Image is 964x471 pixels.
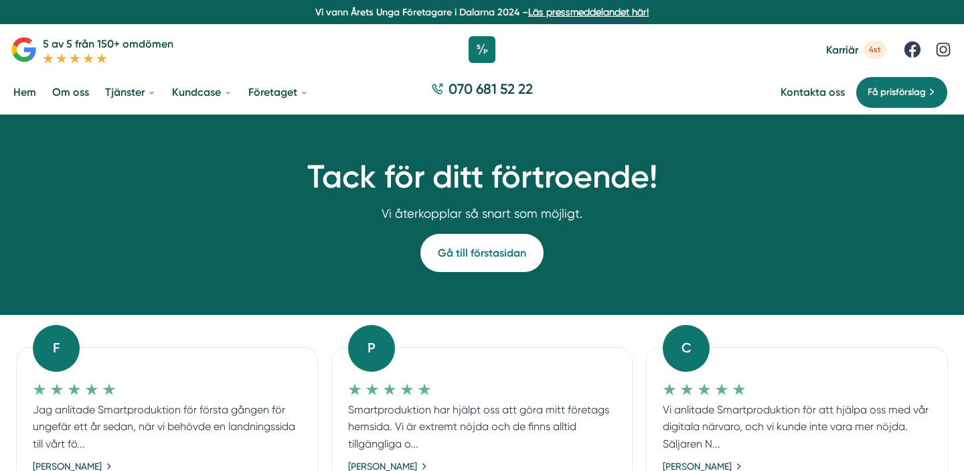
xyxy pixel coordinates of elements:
[856,76,948,109] a: Få prisförslag
[102,75,159,109] a: Tjänster
[663,401,931,452] p: Vi anlitade Smartproduktion för att hjälpa oss med vår digitala närvaro, och vi kunde inte vara m...
[449,79,533,98] span: 070 681 52 22
[426,79,538,105] a: 070 681 52 22
[50,75,92,109] a: Om oss
[174,204,790,223] p: Vi återkopplar så snart som möjligt.
[169,75,235,109] a: Kundcase
[246,75,311,109] a: Företaget
[5,5,959,19] p: Vi vann Årets Unga Företagare i Dalarna 2024 –
[781,86,845,98] a: Kontakta oss
[33,325,80,372] div: F
[11,75,39,109] a: Hem
[420,234,544,272] a: Gå till förstasidan
[868,85,926,100] span: Få prisförslag
[864,41,886,59] span: 4st
[174,157,790,196] h1: Tack för ditt förtroende!
[826,41,886,59] a: Karriär 4st
[43,36,173,52] p: 5 av 5 från 150+ omdömen
[826,44,858,56] span: Karriär
[528,7,649,17] a: Läs pressmeddelandet här!
[33,401,301,452] p: Jag anlitade Smartproduktion för första gången för ungefär ett år sedan, när vi behövde en landni...
[348,401,617,452] p: Smartproduktion har hjälpt oss att göra mitt företags hemsida. Vi är extremt nöjda och de finns a...
[663,325,710,372] div: C
[348,325,395,372] div: P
